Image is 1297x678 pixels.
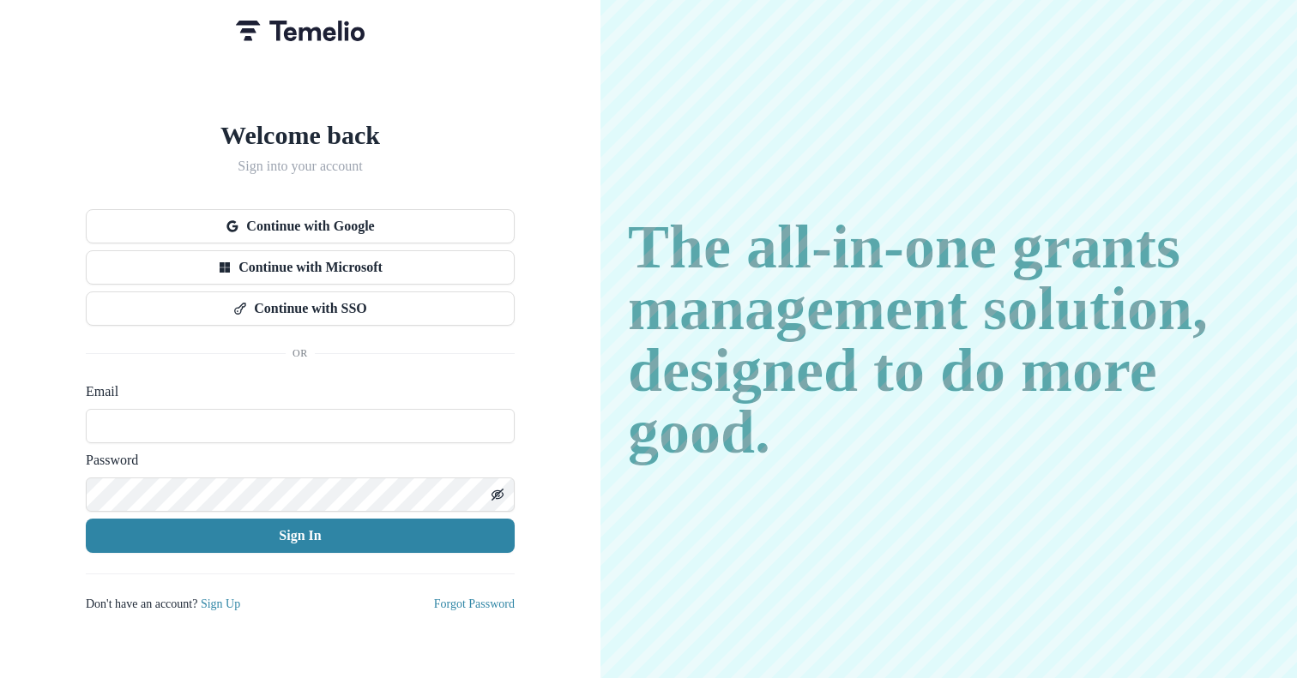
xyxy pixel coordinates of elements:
button: Sign In [86,519,515,553]
button: Continue with SSO [86,291,515,326]
a: Sign Up [201,597,240,611]
h1: Welcome back [86,120,515,151]
a: Forgot Password [434,597,515,611]
button: Toggle password visibility [484,481,511,508]
h2: Sign into your account [86,158,515,174]
img: Temelio [236,21,365,41]
button: Continue with Microsoft [86,250,515,285]
button: Continue with Google [86,209,515,243]
p: Don't have an account? [86,595,240,613]
label: Password [86,450,504,471]
label: Email [86,381,504,402]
